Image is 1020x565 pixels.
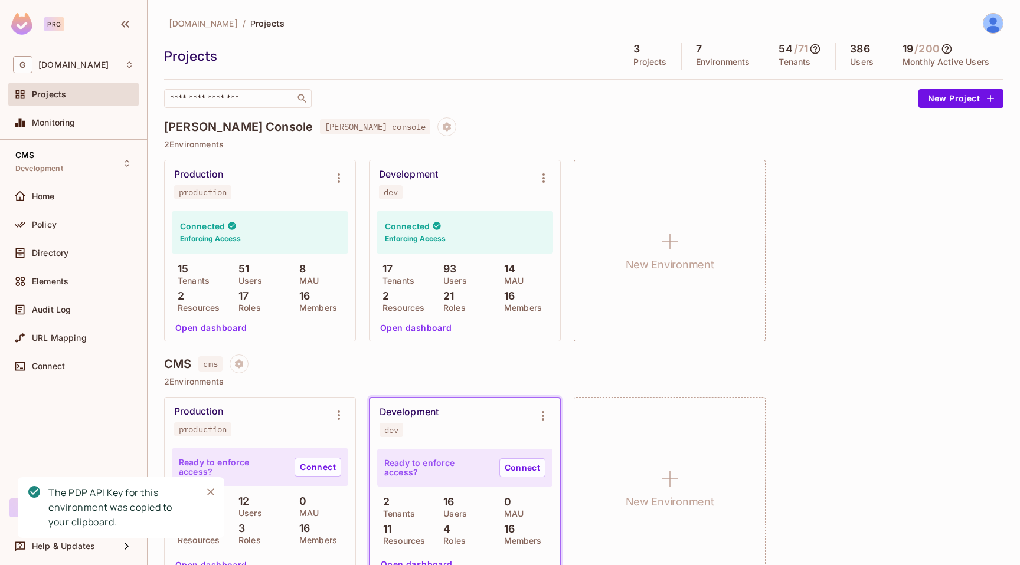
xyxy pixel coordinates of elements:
p: Monthly Active Users [903,57,989,67]
button: Environment settings [532,166,555,190]
p: 4 [437,523,450,535]
h5: / 200 [914,43,940,55]
img: SReyMgAAAABJRU5ErkJggg== [11,13,32,35]
h5: 54 [779,43,792,55]
h5: / 71 [794,43,808,55]
p: Ready to enforce access? [179,458,285,477]
h1: New Environment [626,256,714,274]
p: 11 [377,523,391,535]
button: New Project [918,89,1003,108]
p: 8 [293,263,306,275]
p: Members [293,536,337,545]
p: 16 [498,523,515,535]
h5: 7 [696,43,702,55]
span: Home [32,192,55,201]
p: Tenants [377,276,414,285]
p: 16 [293,290,310,302]
button: Close [202,483,220,501]
span: Development [15,164,63,173]
a: Connect [295,458,341,477]
div: dev [384,425,398,435]
div: Pro [44,17,64,31]
p: 21 [437,290,454,302]
p: 2 [377,496,390,508]
p: Users [233,508,262,518]
span: G [13,56,32,73]
h6: Enforcing Access [385,234,446,244]
h5: 386 [850,43,869,55]
p: Users [437,276,467,285]
span: Projects [32,90,66,99]
p: MAU [293,276,319,285]
span: Elements [32,277,68,286]
a: Connect [499,458,545,477]
p: Tenants [172,276,210,285]
span: Project settings [230,360,249,372]
span: Connect [32,362,65,371]
p: 2 Environments [164,377,1003,386]
h1: New Environment [626,493,714,511]
button: Open dashboard [171,318,252,337]
p: 16 [498,290,515,302]
span: URL Mapping [32,333,87,343]
p: 2 [172,290,184,302]
div: Production [174,169,223,180]
span: Audit Log [32,305,71,314]
p: 51 [233,263,249,275]
h5: 19 [903,43,913,55]
p: Users [233,276,262,285]
span: Directory [32,248,68,258]
p: MAU [498,509,524,518]
p: 3 [233,523,245,534]
div: production [179,188,227,197]
p: Roles [437,303,466,313]
p: 12 [233,495,249,507]
h6: Enforcing Access [180,234,241,244]
img: kunal bansal [983,14,1003,33]
p: Resources [377,536,425,546]
p: Projects [633,57,666,67]
p: MAU [498,276,524,285]
span: [PERSON_NAME]-console [320,119,430,134]
h4: CMS [164,357,191,371]
p: 14 [498,263,515,275]
span: Projects [250,18,285,29]
div: Development [379,169,438,180]
p: 2 Environments [164,140,1003,149]
p: Roles [437,536,466,546]
p: Roles [233,303,261,313]
span: Monitoring [32,118,76,127]
p: 16 [293,523,310,534]
div: production [179,425,227,434]
span: [DOMAIN_NAME] [169,18,238,29]
p: Members [293,303,337,313]
span: CMS [15,150,34,160]
div: Production [174,406,223,418]
p: Resources [377,303,424,313]
span: cms [198,356,222,372]
p: Users [437,509,467,518]
p: Tenants [377,509,415,518]
p: Ready to enforce access? [384,458,490,477]
span: Policy [32,220,57,229]
p: Users [850,57,874,67]
p: 16 [437,496,454,508]
h4: Connected [385,221,430,232]
p: 17 [377,263,393,275]
p: Tenants [779,57,810,67]
p: Roles [233,536,261,545]
li: / [243,18,246,29]
p: 2 [377,290,389,302]
p: Resources [172,303,220,313]
div: Development [380,406,439,418]
p: 0 [293,495,306,507]
h4: [PERSON_NAME] Console [164,120,313,134]
h4: Connected [180,221,225,232]
p: Members [498,536,542,546]
div: The PDP API Key for this environment was copied to your clipboard. [48,485,192,530]
p: 17 [233,290,249,302]
p: 15 [172,263,188,275]
p: 93 [437,263,456,275]
p: MAU [293,508,319,518]
button: Environment settings [327,166,351,190]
